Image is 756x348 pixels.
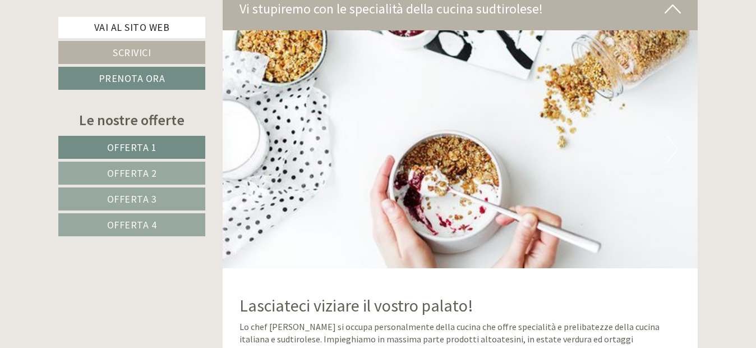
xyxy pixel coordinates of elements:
[107,141,157,154] span: Offerta 1
[58,17,205,38] a: Vai al sito web
[58,67,205,90] a: Prenota ora
[17,54,165,62] small: 18:12
[107,193,157,205] span: Offerta 3
[8,30,170,65] div: Buon giorno, come possiamo aiutarla?
[242,135,254,163] button: Previous
[58,109,205,130] div: Le nostre offerte
[239,296,681,315] h2: Lasciateci viziare il vostro palato!
[107,218,157,231] span: Offerta 4
[58,41,205,64] a: Scrivici
[107,167,157,180] span: Offerta 2
[666,135,678,163] button: Next
[201,8,241,28] div: [DATE]
[17,33,165,42] div: Inso Sonnenheim
[383,292,442,315] button: Invia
